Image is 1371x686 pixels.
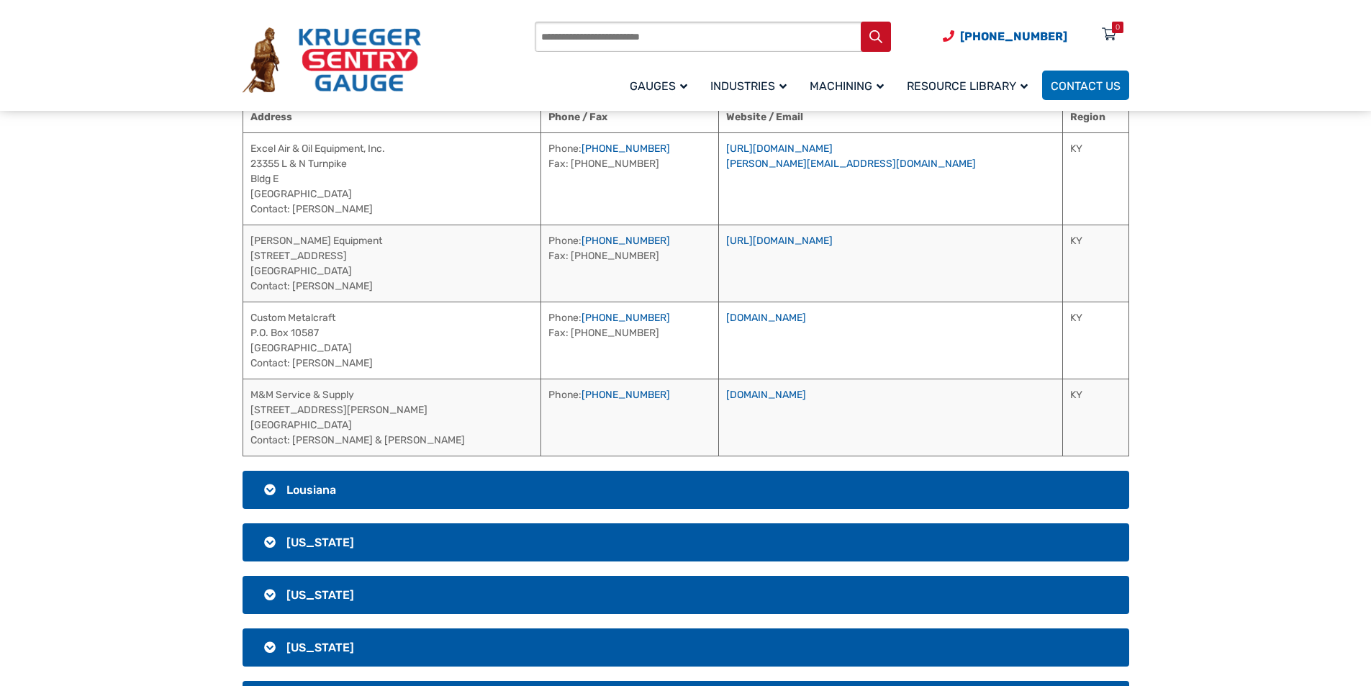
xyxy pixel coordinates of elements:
div: 0 [1116,22,1120,33]
td: KY [1063,132,1128,225]
td: M&M Service & Supply [STREET_ADDRESS][PERSON_NAME] [GEOGRAPHIC_DATA] Contact: [PERSON_NAME] & [PE... [243,379,541,456]
a: Phone Number (920) 434-8860 [943,27,1067,45]
span: Lousiana [286,483,336,497]
td: Excel Air & Oil Equipment, Inc. 23355 L & N Turnpike Bldg E [GEOGRAPHIC_DATA] Contact: [PERSON_NAME] [243,132,541,225]
th: Region [1063,101,1128,132]
th: Phone / Fax [541,101,719,132]
span: Resource Library [907,79,1028,93]
td: Phone: Fax: [PHONE_NUMBER] [541,132,719,225]
a: Gauges [621,68,702,102]
a: [PHONE_NUMBER] [582,312,670,324]
a: [DOMAIN_NAME] [726,389,806,401]
span: Industries [710,79,787,93]
a: Resource Library [898,68,1042,102]
a: Contact Us [1042,71,1129,100]
span: Machining [810,79,884,93]
td: KY [1063,302,1128,379]
span: Gauges [630,79,687,93]
td: KY [1063,225,1128,302]
a: [PHONE_NUMBER] [582,389,670,401]
a: [PHONE_NUMBER] [582,235,670,247]
img: Krueger Sentry Gauge [243,27,421,94]
a: [DOMAIN_NAME] [726,312,806,324]
span: [US_STATE] [286,588,354,602]
a: Industries [702,68,801,102]
span: [US_STATE] [286,641,354,654]
a: [PHONE_NUMBER] [582,143,670,155]
td: Phone: [541,379,719,456]
th: Website / Email [719,101,1063,132]
td: KY [1063,379,1128,456]
th: Address [243,101,541,132]
a: [URL][DOMAIN_NAME] [726,143,833,155]
td: Custom Metalcraft P.O. Box 10587 [GEOGRAPHIC_DATA] Contact: [PERSON_NAME] [243,302,541,379]
a: [PERSON_NAME][EMAIL_ADDRESS][DOMAIN_NAME] [726,158,976,170]
span: Contact Us [1051,79,1121,93]
a: Machining [801,68,898,102]
td: [PERSON_NAME] Equipment [STREET_ADDRESS] [GEOGRAPHIC_DATA] Contact: [PERSON_NAME] [243,225,541,302]
td: Phone: Fax: [PHONE_NUMBER] [541,225,719,302]
td: Phone: Fax: [PHONE_NUMBER] [541,302,719,379]
span: [PHONE_NUMBER] [960,30,1067,43]
a: [URL][DOMAIN_NAME] [726,235,833,247]
span: [US_STATE] [286,536,354,549]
